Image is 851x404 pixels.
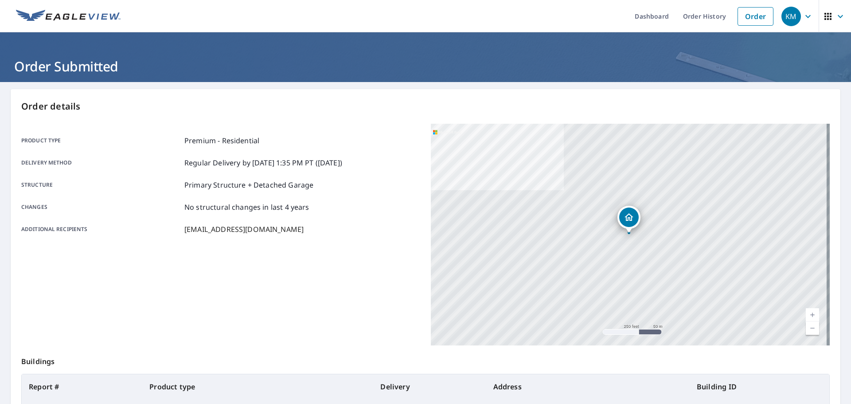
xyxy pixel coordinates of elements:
[21,157,181,168] p: Delivery method
[184,202,309,212] p: No structural changes in last 4 years
[373,374,486,399] th: Delivery
[738,7,773,26] a: Order
[21,224,181,235] p: Additional recipients
[617,206,640,233] div: Dropped pin, building 1, Residential property, 2702 Quail Oaks Dr Greensboro, NC 27405
[21,100,830,113] p: Order details
[806,308,819,322] a: Current Level 17, Zoom In
[806,322,819,335] a: Current Level 17, Zoom Out
[142,374,373,399] th: Product type
[690,374,829,399] th: Building ID
[21,180,181,190] p: Structure
[781,7,801,26] div: KM
[21,135,181,146] p: Product type
[184,224,304,235] p: [EMAIL_ADDRESS][DOMAIN_NAME]
[21,345,830,374] p: Buildings
[184,180,313,190] p: Primary Structure + Detached Garage
[184,135,259,146] p: Premium - Residential
[21,202,181,212] p: Changes
[486,374,690,399] th: Address
[184,157,342,168] p: Regular Delivery by [DATE] 1:35 PM PT ([DATE])
[22,374,142,399] th: Report #
[11,57,840,75] h1: Order Submitted
[16,10,121,23] img: EV Logo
